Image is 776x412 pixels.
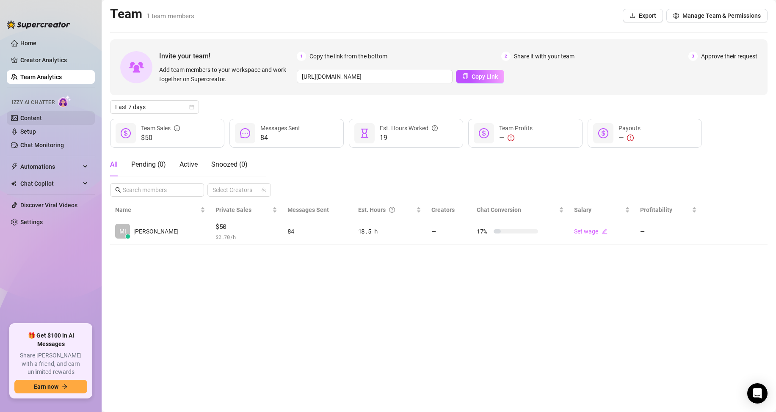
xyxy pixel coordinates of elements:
[240,128,250,138] span: message
[574,206,591,213] span: Salary
[20,177,80,190] span: Chat Copilot
[380,124,438,133] div: Est. Hours Worked
[146,12,194,20] span: 1 team members
[159,65,293,84] span: Add team members to your workspace and work together on Supercreator.
[110,202,210,218] th: Name
[639,12,656,19] span: Export
[131,159,166,170] div: Pending ( 0 )
[682,12,761,19] span: Manage Team & Permissions
[574,228,608,235] a: Set wageedit
[123,185,192,195] input: Search members
[20,160,80,173] span: Automations
[501,52,511,61] span: 2
[297,52,306,61] span: 1
[215,206,251,213] span: Private Sales
[211,160,248,168] span: Snoozed ( 0 )
[174,124,180,133] span: info-circle
[14,352,87,376] span: Share [PERSON_NAME] with a friend, and earn unlimited rewards
[189,104,194,110] span: calendar
[499,133,533,143] div: —
[215,233,277,241] span: $ 2.70 /h
[479,128,489,138] span: dollar-circle
[141,133,180,143] span: $50
[508,135,514,141] span: exclamation-circle
[110,159,118,170] div: All
[20,40,36,47] a: Home
[180,160,198,168] span: Active
[499,125,533,132] span: Team Profits
[11,181,17,187] img: Chat Copilot
[115,205,199,214] span: Name
[215,222,277,232] span: $50
[389,205,395,214] span: question-circle
[58,95,71,107] img: AI Chatter
[287,227,348,236] div: 84
[260,125,300,132] span: Messages Sent
[34,383,58,390] span: Earn now
[141,124,180,133] div: Team Sales
[514,52,574,61] span: Share it with your team
[11,163,18,170] span: thunderbolt
[666,9,768,22] button: Manage Team & Permissions
[159,51,297,61] span: Invite your team!
[477,227,490,236] span: 17 %
[260,133,300,143] span: 84
[426,202,472,218] th: Creators
[20,53,88,67] a: Creator Analytics
[432,124,438,133] span: question-circle
[20,128,36,135] a: Setup
[640,206,672,213] span: Profitability
[119,227,126,236] span: MI
[12,99,55,107] span: Izzy AI Chatter
[115,101,194,113] span: Last 7 days
[7,20,70,29] img: logo-BBDzfeDw.svg
[20,202,77,209] a: Discover Viral Videos
[358,205,414,214] div: Est. Hours
[462,73,468,79] span: copy
[133,227,179,236] span: [PERSON_NAME]
[701,52,757,61] span: Approve their request
[359,128,370,138] span: hourglass
[62,384,68,390] span: arrow-right
[477,206,521,213] span: Chat Conversion
[623,9,663,22] button: Export
[115,187,121,193] span: search
[472,73,498,80] span: Copy Link
[20,142,64,148] a: Chat Monitoring
[635,218,702,245] td: —
[14,380,87,393] button: Earn nowarrow-right
[627,135,634,141] span: exclamation-circle
[287,206,329,213] span: Messages Sent
[673,13,679,19] span: setting
[630,13,635,19] span: download
[688,52,698,61] span: 3
[747,383,768,404] div: Open Intercom Messenger
[20,74,62,80] a: Team Analytics
[121,128,131,138] span: dollar-circle
[261,187,266,192] span: team
[619,125,641,132] span: Payouts
[431,227,467,236] div: —
[619,133,641,143] div: —
[598,128,608,138] span: dollar-circle
[602,228,608,234] span: edit
[456,70,504,83] button: Copy Link
[14,332,87,348] span: 🎁 Get $100 in AI Messages
[358,227,421,236] div: 18.5 h
[380,133,438,143] span: 19
[110,6,194,22] h2: Team
[20,219,43,225] a: Settings
[309,52,387,61] span: Copy the link from the bottom
[20,115,42,121] a: Content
